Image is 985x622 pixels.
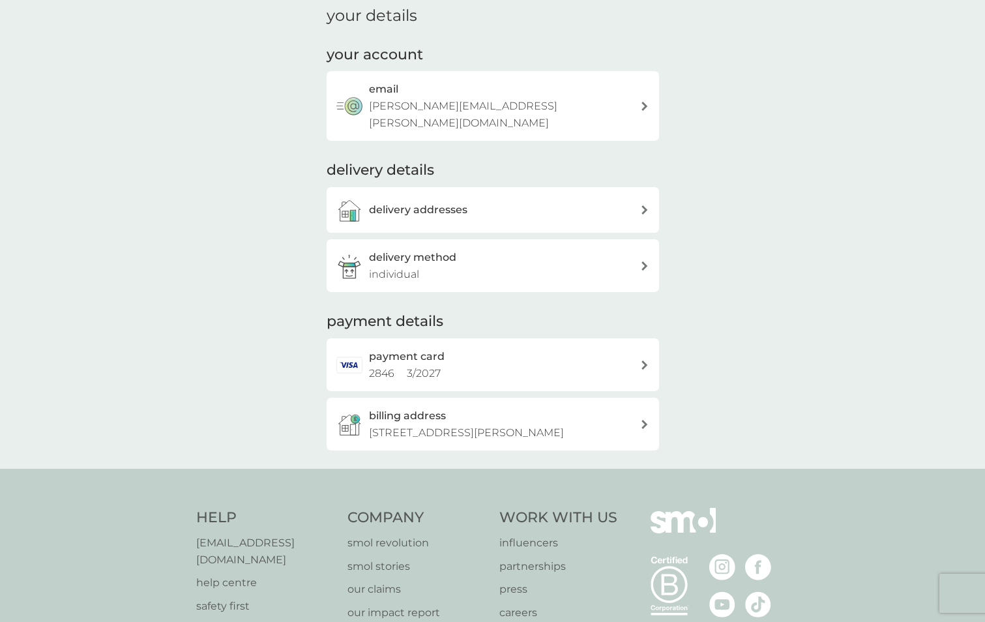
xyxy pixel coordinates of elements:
h1: your details [327,7,417,25]
h3: delivery addresses [369,201,467,218]
a: press [499,581,617,598]
h2: payment card [369,348,445,365]
h2: delivery details [327,160,434,181]
h3: billing address [369,407,446,424]
a: our impact report [347,604,486,621]
button: billing address[STREET_ADDRESS][PERSON_NAME] [327,398,659,451]
p: [PERSON_NAME][EMAIL_ADDRESS][PERSON_NAME][DOMAIN_NAME] [369,98,640,131]
a: safety first [196,598,335,615]
img: visit the smol Tiktok page [745,591,771,617]
span: 2846 [369,367,394,379]
img: smol [651,508,716,552]
h4: Company [347,508,486,528]
p: individual [369,266,419,283]
a: careers [499,604,617,621]
a: smol stories [347,558,486,575]
a: influencers [499,535,617,552]
a: delivery methodindividual [327,239,659,292]
a: [EMAIL_ADDRESS][DOMAIN_NAME] [196,535,335,568]
a: partnerships [499,558,617,575]
h2: your account [327,45,423,65]
button: email[PERSON_NAME][EMAIL_ADDRESS][PERSON_NAME][DOMAIN_NAME] [327,71,659,141]
a: our claims [347,581,486,598]
img: visit the smol Facebook page [745,554,771,580]
h4: Work With Us [499,508,617,528]
img: visit the smol Youtube page [709,591,735,617]
a: delivery addresses [327,187,659,233]
a: payment card2846 3/2027 [327,338,659,391]
h2: payment details [327,312,443,332]
p: [STREET_ADDRESS][PERSON_NAME] [369,424,564,441]
a: help centre [196,574,335,591]
a: smol revolution [347,535,486,552]
h4: Help [196,508,335,528]
h3: email [369,81,398,98]
img: visit the smol Instagram page [709,554,735,580]
h3: delivery method [369,249,456,266]
span: 3 / 2027 [407,367,441,379]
